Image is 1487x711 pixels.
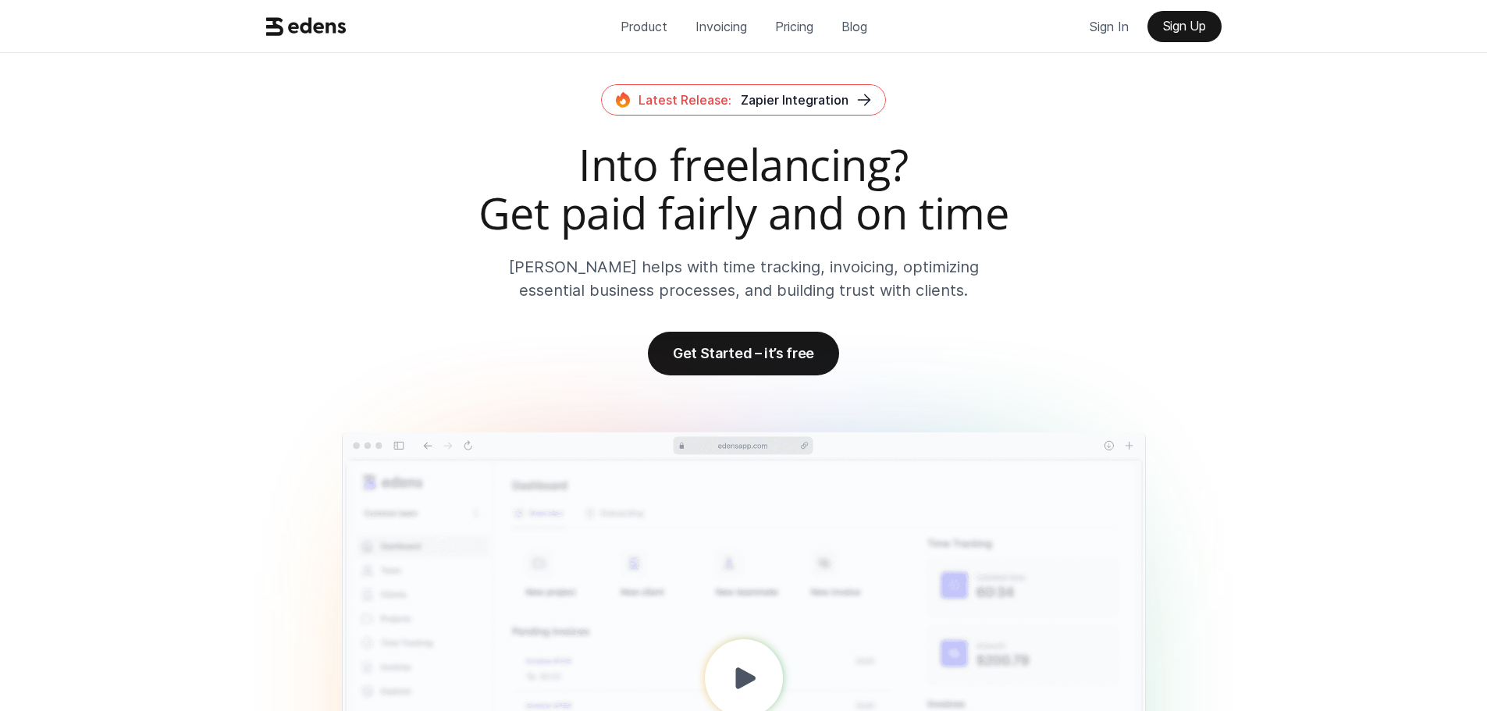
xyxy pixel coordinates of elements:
[775,15,813,38] p: Pricing
[478,255,1009,302] p: [PERSON_NAME] helps with time tracking, invoicing, optimizing essential business processes, and b...
[1077,11,1141,42] a: Sign In
[763,11,826,42] a: Pricing
[673,345,814,361] p: Get Started – it’s free
[741,92,848,108] span: Zapier Integration
[841,15,867,38] p: Blog
[1147,11,1222,42] a: Sign Up
[695,15,747,38] p: Invoicing
[1090,15,1129,38] p: Sign In
[1163,19,1206,34] p: Sign Up
[260,140,1228,236] h2: Into freelancing? Get paid fairly and on time
[601,84,886,116] a: Latest Release:Zapier Integration
[621,15,667,38] p: Product
[608,11,680,42] a: Product
[639,92,731,108] span: Latest Release:
[683,11,760,42] a: Invoicing
[648,332,839,375] a: Get Started – it’s free
[829,11,880,42] a: Blog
